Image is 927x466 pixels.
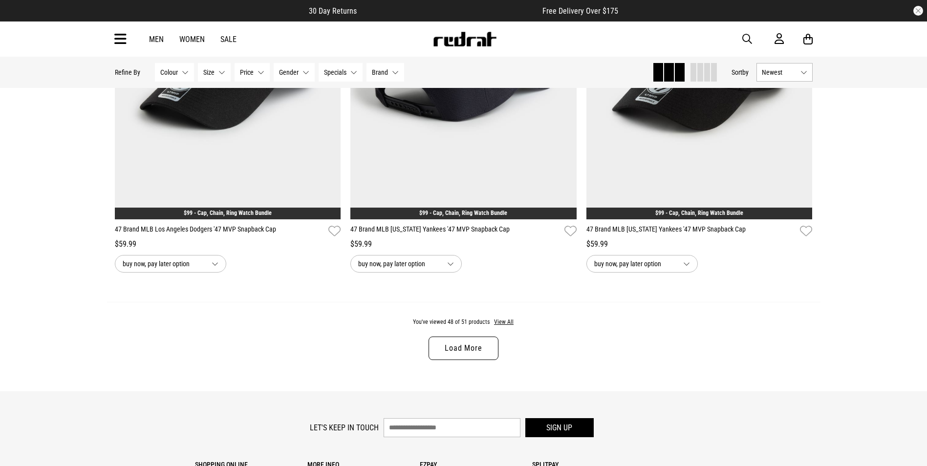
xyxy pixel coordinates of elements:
[762,68,797,76] span: Newest
[115,224,325,238] a: 47 Brand MLB Los Angeles Dodgers '47 MVP Snapback Cap
[309,6,357,16] span: 30 Day Returns
[350,255,462,273] button: buy now, pay later option
[324,68,346,76] span: Specials
[235,63,270,82] button: Price
[160,68,178,76] span: Colour
[184,210,272,216] a: $99 - Cap, Chain, Ring Watch Bundle
[115,68,140,76] p: Refine By
[366,63,404,82] button: Brand
[350,238,577,250] div: $59.99
[756,63,813,82] button: Newest
[203,68,215,76] span: Size
[8,4,37,33] button: Open LiveChat chat widget
[586,255,698,273] button: buy now, pay later option
[376,6,523,16] iframe: Customer reviews powered by Trustpilot
[655,210,743,216] a: $99 - Cap, Chain, Ring Watch Bundle
[115,238,341,250] div: $59.99
[413,318,490,325] span: You've viewed 48 of 51 products
[494,318,514,327] button: View All
[115,255,226,273] button: buy now, pay later option
[542,6,618,16] span: Free Delivery Over $175
[319,63,363,82] button: Specials
[594,258,675,270] span: buy now, pay later option
[198,63,231,82] button: Size
[149,35,164,44] a: Men
[432,32,497,46] img: Redrat logo
[123,258,204,270] span: buy now, pay later option
[279,68,299,76] span: Gender
[372,68,388,76] span: Brand
[429,337,498,360] a: Load More
[586,238,813,250] div: $59.99
[742,68,749,76] span: by
[274,63,315,82] button: Gender
[586,224,797,238] a: 47 Brand MLB [US_STATE] Yankees '47 MVP Snapback Cap
[220,35,237,44] a: Sale
[525,418,594,437] button: Sign up
[240,68,254,76] span: Price
[179,35,205,44] a: Women
[732,66,749,78] button: Sortby
[358,258,439,270] span: buy now, pay later option
[350,224,561,238] a: 47 Brand MLB [US_STATE] Yankees '47 MVP Snapback Cap
[419,210,507,216] a: $99 - Cap, Chain, Ring Watch Bundle
[155,63,194,82] button: Colour
[310,423,379,432] label: Let's keep in touch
